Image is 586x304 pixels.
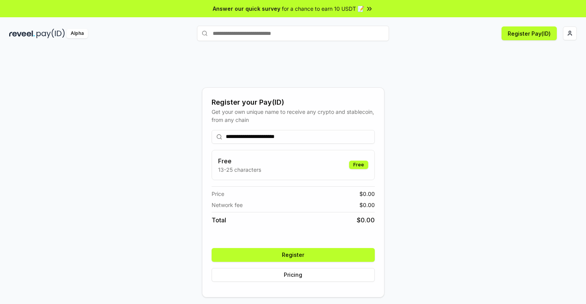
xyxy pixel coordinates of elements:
[212,201,243,209] span: Network fee
[212,248,375,262] button: Register
[212,215,226,225] span: Total
[212,108,375,124] div: Get your own unique name to receive any crypto and stablecoin, from any chain
[212,97,375,108] div: Register your Pay(ID)
[502,26,557,40] button: Register Pay(ID)
[357,215,375,225] span: $ 0.00
[218,156,261,166] h3: Free
[359,190,375,198] span: $ 0.00
[213,5,280,13] span: Answer our quick survey
[9,29,35,38] img: reveel_dark
[212,190,224,198] span: Price
[282,5,364,13] span: for a chance to earn 10 USDT 📝
[349,161,368,169] div: Free
[359,201,375,209] span: $ 0.00
[212,268,375,282] button: Pricing
[66,29,88,38] div: Alpha
[36,29,65,38] img: pay_id
[218,166,261,174] p: 13-25 characters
